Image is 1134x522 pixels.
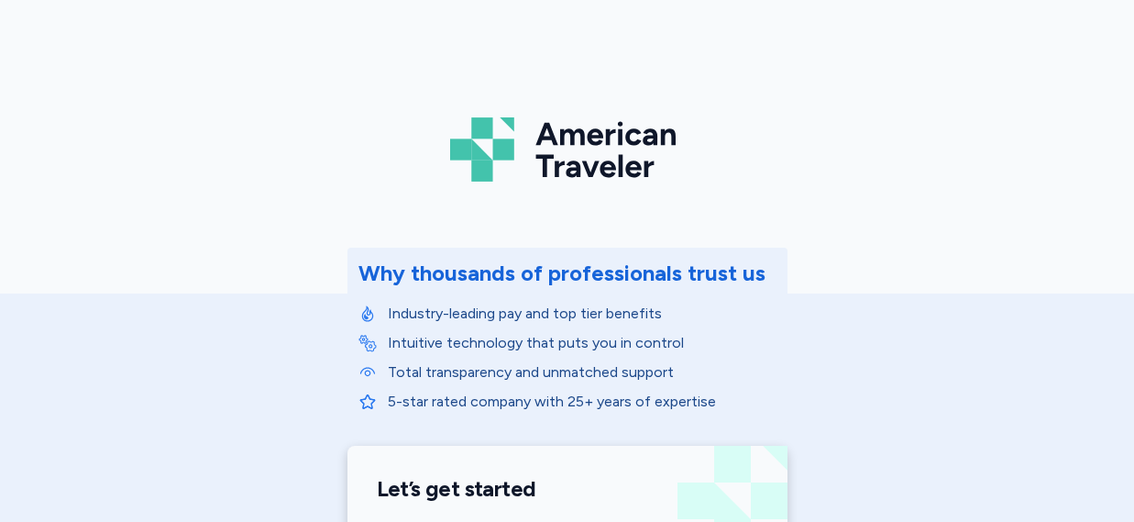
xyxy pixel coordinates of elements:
div: Why thousands of professionals trust us [358,259,765,288]
p: Industry-leading pay and top tier benefits [388,303,776,325]
h1: Let’s get started [377,475,758,503]
p: Total transparency and unmatched support [388,361,776,383]
img: Logo [450,110,685,189]
p: 5-star rated company with 25+ years of expertise [388,391,776,413]
p: Intuitive technology that puts you in control [388,332,776,354]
